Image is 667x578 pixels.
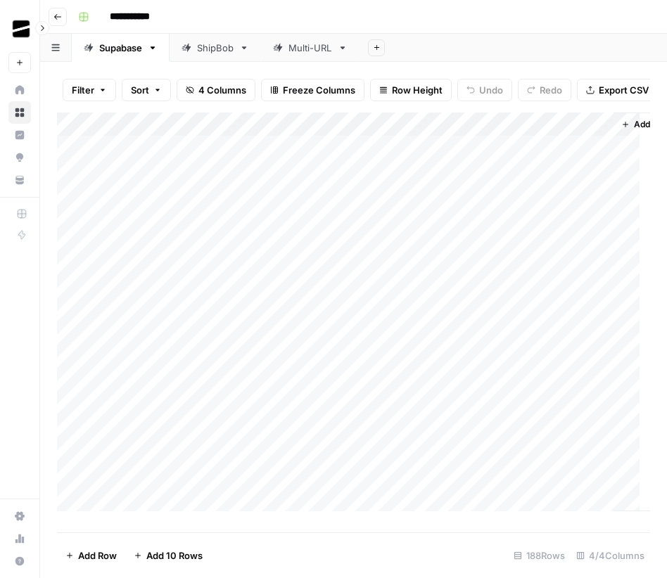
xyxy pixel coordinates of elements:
button: Help + Support [8,550,31,572]
span: Add 10 Rows [146,548,203,563]
span: Redo [540,83,562,97]
a: Usage [8,527,31,550]
span: Add Row [78,548,117,563]
a: Settings [8,505,31,527]
div: 188 Rows [508,544,571,567]
span: Sort [131,83,149,97]
a: Browse [8,101,31,124]
img: OGM Logo [8,16,34,41]
div: 4/4 Columns [571,544,650,567]
span: Undo [479,83,503,97]
a: Multi-URL [261,34,360,62]
a: Home [8,79,31,101]
span: 4 Columns [198,83,246,97]
a: Your Data [8,169,31,191]
button: Workspace: OGM [8,11,31,46]
a: Opportunities [8,146,31,169]
button: Redo [518,79,571,101]
span: Export CSV [599,83,649,97]
button: Sort [122,79,171,101]
div: Supabase [99,41,142,55]
button: Freeze Columns [261,79,364,101]
span: Freeze Columns [283,83,355,97]
a: Insights [8,124,31,146]
span: Filter [72,83,94,97]
a: ShipBob [170,34,261,62]
button: Add 10 Rows [125,544,211,567]
a: Supabase [72,34,170,62]
button: Filter [63,79,116,101]
div: ShipBob [197,41,234,55]
button: Undo [457,79,512,101]
button: Add Row [57,544,125,567]
span: Row Height [392,83,443,97]
button: 4 Columns [177,79,255,101]
div: Multi-URL [288,41,332,55]
button: Export CSV [577,79,658,101]
button: Row Height [370,79,452,101]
